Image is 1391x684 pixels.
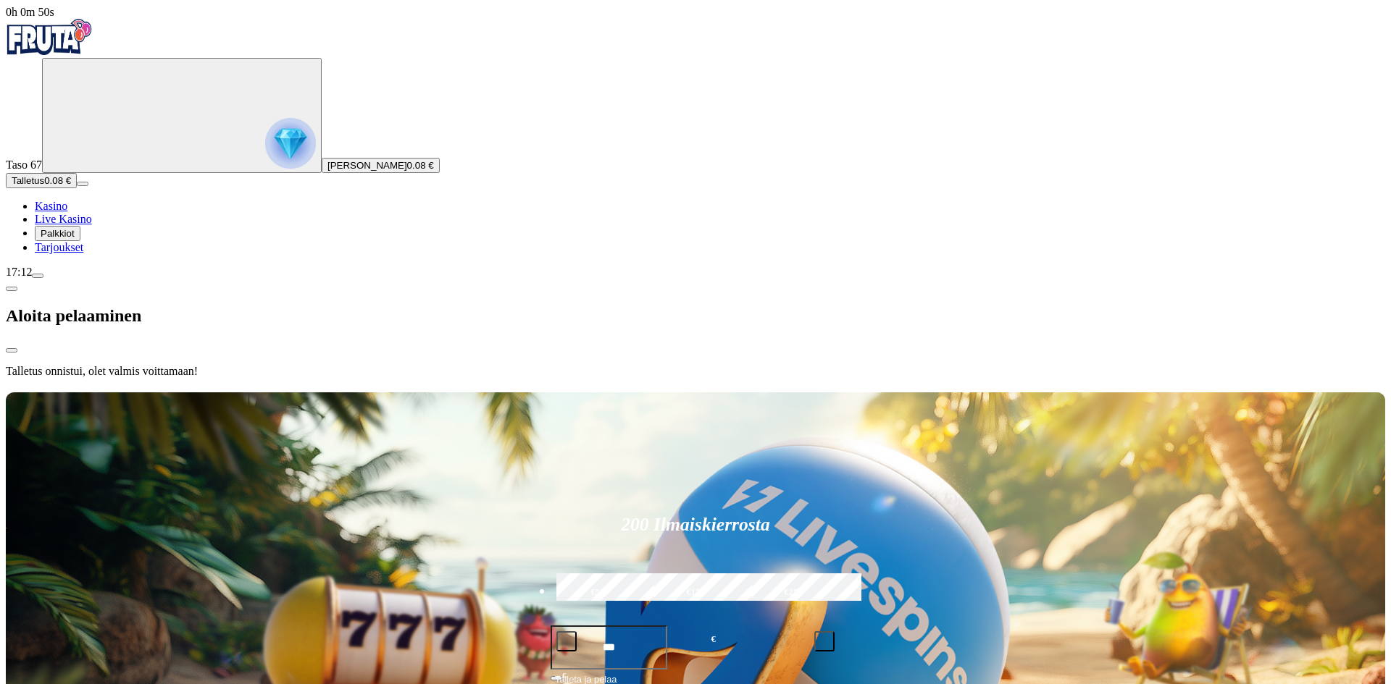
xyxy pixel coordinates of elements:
label: €250 [748,571,838,613]
label: €150 [651,571,740,613]
span: 0.08 € [44,175,71,186]
button: minus icon [556,631,577,651]
a: Kasino [35,200,67,212]
span: 17:12 [6,266,32,278]
button: plus icon [814,631,835,651]
span: € [711,633,716,646]
img: reward progress [265,118,316,169]
a: Fruta [6,45,93,57]
span: Palkkiot [41,228,75,239]
p: Talletus onnistui, olet valmis voittamaan! [6,365,1385,378]
span: [PERSON_NAME] [327,160,407,171]
h2: Aloita pelaaminen [6,306,1385,326]
span: user session time [6,6,54,18]
nav: Main menu [6,200,1385,254]
button: chevron-left icon [6,287,17,291]
button: menu [77,182,88,186]
nav: Primary [6,19,1385,254]
label: €50 [553,571,643,613]
button: Palkkiot [35,226,80,241]
span: Talletus [12,175,44,186]
span: 0.08 € [407,160,434,171]
button: reward progress [42,58,322,173]
button: menu [32,274,43,278]
span: € [562,671,567,680]
button: [PERSON_NAME]0.08 € [322,158,440,173]
button: close [6,348,17,352]
button: Talletusplus icon0.08 € [6,173,77,188]
a: Live Kasino [35,213,92,225]
span: Taso 67 [6,159,42,171]
a: Tarjoukset [35,241,83,253]
img: Fruta [6,19,93,55]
